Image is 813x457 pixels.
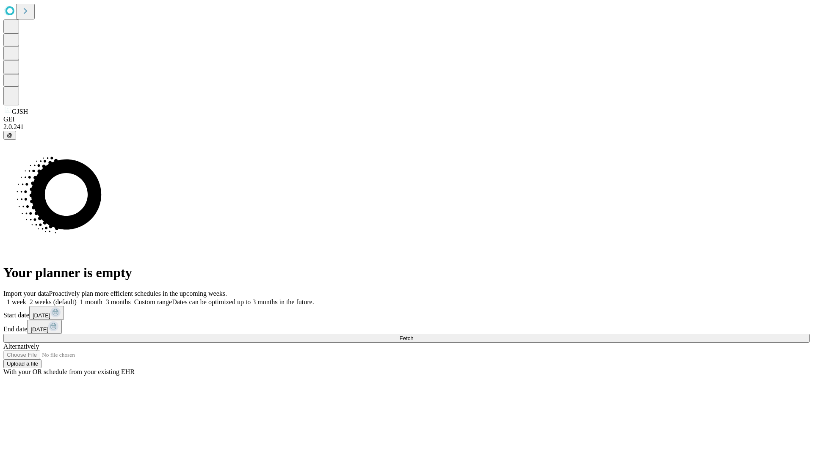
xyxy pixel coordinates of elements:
button: @ [3,131,16,140]
button: [DATE] [29,306,64,320]
button: Fetch [3,334,810,343]
span: Fetch [399,335,413,341]
span: [DATE] [30,326,48,333]
div: End date [3,320,810,334]
span: Import your data [3,290,49,297]
span: [DATE] [33,312,50,319]
span: Dates can be optimized up to 3 months in the future. [172,298,314,306]
span: 1 month [80,298,102,306]
h1: Your planner is empty [3,265,810,281]
button: Upload a file [3,359,41,368]
span: With your OR schedule from your existing EHR [3,368,135,375]
span: GJSH [12,108,28,115]
span: Proactively plan more efficient schedules in the upcoming weeks. [49,290,227,297]
span: 3 months [106,298,131,306]
div: Start date [3,306,810,320]
div: GEI [3,116,810,123]
span: Alternatively [3,343,39,350]
button: [DATE] [27,320,62,334]
span: 2 weeks (default) [30,298,77,306]
span: @ [7,132,13,138]
div: 2.0.241 [3,123,810,131]
span: 1 week [7,298,26,306]
span: Custom range [134,298,172,306]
